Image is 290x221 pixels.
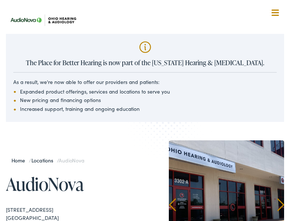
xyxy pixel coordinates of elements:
[13,59,277,67] h2: The Place for Better Hearing is now part of the [US_STATE] Hearing & [MEDICAL_DATA].
[11,29,284,52] a: What We Offer
[13,78,277,86] div: As a result, we're now able to offer our providers and patients:
[13,88,277,95] li: Expanded product offerings, services and locations to serve you
[13,105,277,113] li: Increased support, training and ongoing education
[11,157,84,164] span: / /
[277,198,284,211] a: Next
[31,157,57,164] a: Locations
[169,198,176,211] a: Prev
[59,157,84,164] span: AudioNova
[6,174,145,194] h1: AudioNova
[13,96,277,104] li: New pricing and financing options
[11,157,29,164] a: Home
